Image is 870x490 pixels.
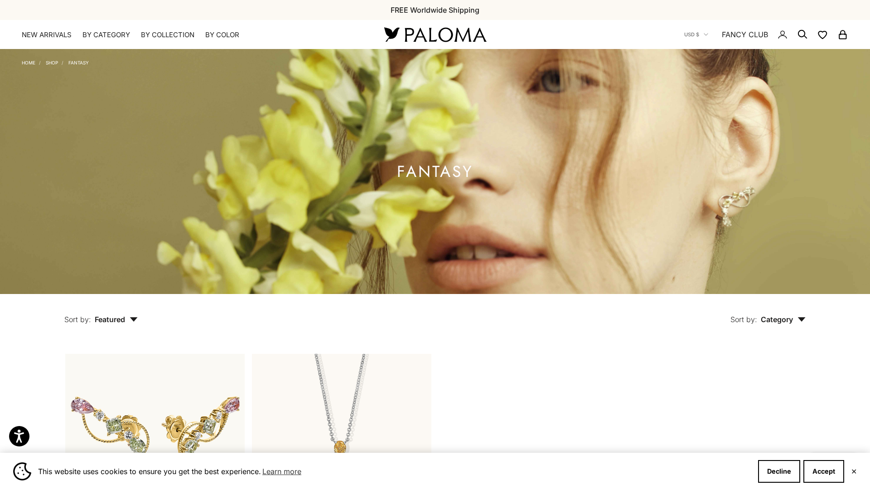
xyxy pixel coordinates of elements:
a: Shop [46,60,58,65]
summary: By Collection [141,30,194,39]
button: USD $ [684,30,708,39]
summary: By Category [82,30,130,39]
a: Learn more [261,465,303,478]
summary: By Color [205,30,239,39]
a: Fantasy [68,60,89,65]
button: Accept [803,460,844,483]
nav: Breadcrumb [22,58,89,65]
button: Close [851,469,857,474]
span: Featured [95,315,138,324]
nav: Secondary navigation [684,20,848,49]
span: Sort by: [64,315,91,324]
h1: Fantasy [397,166,474,177]
span: Category [761,315,806,324]
a: NEW ARRIVALS [22,30,72,39]
p: FREE Worldwide Shipping [391,4,479,16]
button: Sort by: Category [710,294,826,332]
button: Decline [758,460,800,483]
a: Home [22,60,35,65]
a: FANCY CLUB [722,29,768,40]
span: This website uses cookies to ensure you get the best experience. [38,465,751,478]
span: Sort by: [730,315,757,324]
nav: Primary navigation [22,30,362,39]
img: Cookie banner [13,462,31,480]
span: USD $ [684,30,699,39]
button: Sort by: Featured [43,294,159,332]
